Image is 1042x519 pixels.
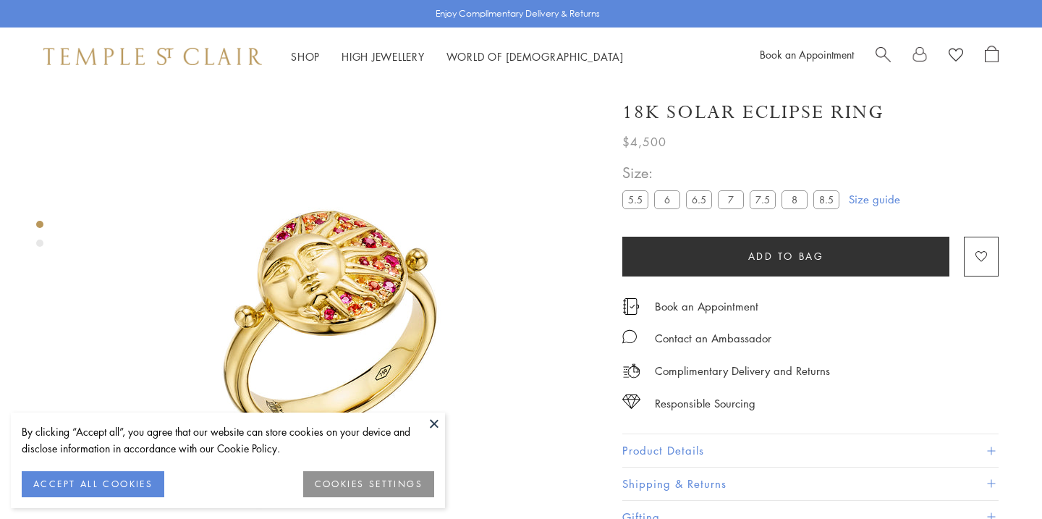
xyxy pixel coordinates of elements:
[949,46,963,67] a: View Wishlist
[748,248,824,264] span: Add to bag
[342,49,425,64] a: High JewelleryHigh Jewellery
[718,190,744,208] label: 7
[985,46,999,67] a: Open Shopping Bag
[849,192,900,206] a: Size guide
[622,468,999,500] button: Shipping & Returns
[655,329,771,347] div: Contact an Ambassador
[622,298,640,315] img: icon_appointment.svg
[760,47,854,62] a: Book an Appointment
[970,451,1028,505] iframe: Gorgias live chat messenger
[655,362,830,380] p: Complimentary Delivery and Returns
[622,362,640,380] img: icon_delivery.svg
[750,190,776,208] label: 7.5
[446,49,624,64] a: World of [DEMOGRAPHIC_DATA]World of [DEMOGRAPHIC_DATA]
[622,100,884,125] h1: 18K Solar Eclipse Ring
[303,471,434,497] button: COOKIES SETTINGS
[813,190,839,208] label: 8.5
[622,132,666,151] span: $4,500
[622,329,637,344] img: MessageIcon-01_2.svg
[686,190,712,208] label: 6.5
[622,161,845,185] span: Size:
[622,434,999,467] button: Product Details
[36,217,43,258] div: Product gallery navigation
[436,7,600,21] p: Enjoy Complimentary Delivery & Returns
[781,190,808,208] label: 8
[22,423,434,457] div: By clicking “Accept all”, you agree that our website can store cookies on your device and disclos...
[622,237,949,277] button: Add to bag
[654,190,680,208] label: 6
[876,46,891,67] a: Search
[655,298,758,314] a: Book an Appointment
[291,49,320,64] a: ShopShop
[622,190,648,208] label: 5.5
[655,394,755,413] div: Responsible Sourcing
[22,471,164,497] button: ACCEPT ALL COOKIES
[622,394,640,409] img: icon_sourcing.svg
[43,48,262,65] img: Temple St. Clair
[291,48,624,66] nav: Main navigation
